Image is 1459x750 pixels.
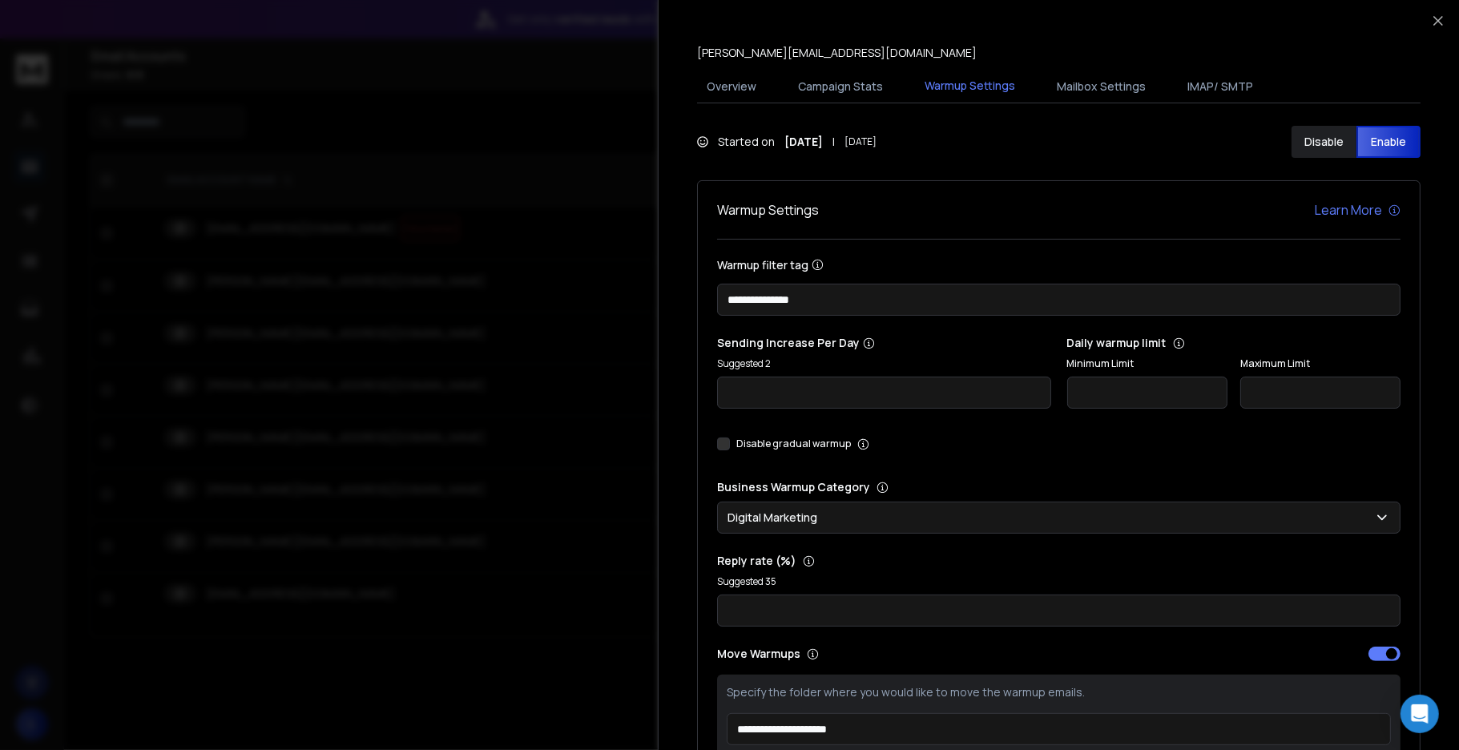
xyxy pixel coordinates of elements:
button: Warmup Settings [915,68,1025,105]
p: Move Warmups [717,646,1054,662]
h1: Warmup Settings [717,200,819,220]
div: Open Intercom Messenger [1401,695,1439,733]
p: Daily warmup limit [1067,335,1401,351]
span: | [832,134,835,150]
p: [PERSON_NAME][EMAIL_ADDRESS][DOMAIN_NAME] [697,45,977,61]
button: Mailbox Settings [1047,69,1155,104]
a: Learn More [1315,200,1401,220]
button: Overview [697,69,766,104]
p: Business Warmup Category [717,479,1401,495]
p: Suggested 2 [717,357,1051,370]
label: Warmup filter tag [717,259,1401,271]
button: IMAP/ SMTP [1178,69,1263,104]
div: Started on [697,134,877,150]
label: Disable gradual warmup [736,437,851,450]
label: Minimum Limit [1067,357,1227,370]
button: DisableEnable [1292,126,1421,158]
label: Maximum Limit [1240,357,1401,370]
strong: [DATE] [784,134,823,150]
button: Enable [1356,126,1421,158]
p: Reply rate (%) [717,553,1401,569]
button: Disable [1292,126,1356,158]
p: Digital Marketing [727,510,824,526]
p: Specify the folder where you would like to move the warmup emails. [727,684,1391,700]
p: Sending Increase Per Day [717,335,1051,351]
span: [DATE] [844,135,877,148]
button: Campaign Stats [788,69,893,104]
p: Suggested 35 [717,575,1401,588]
